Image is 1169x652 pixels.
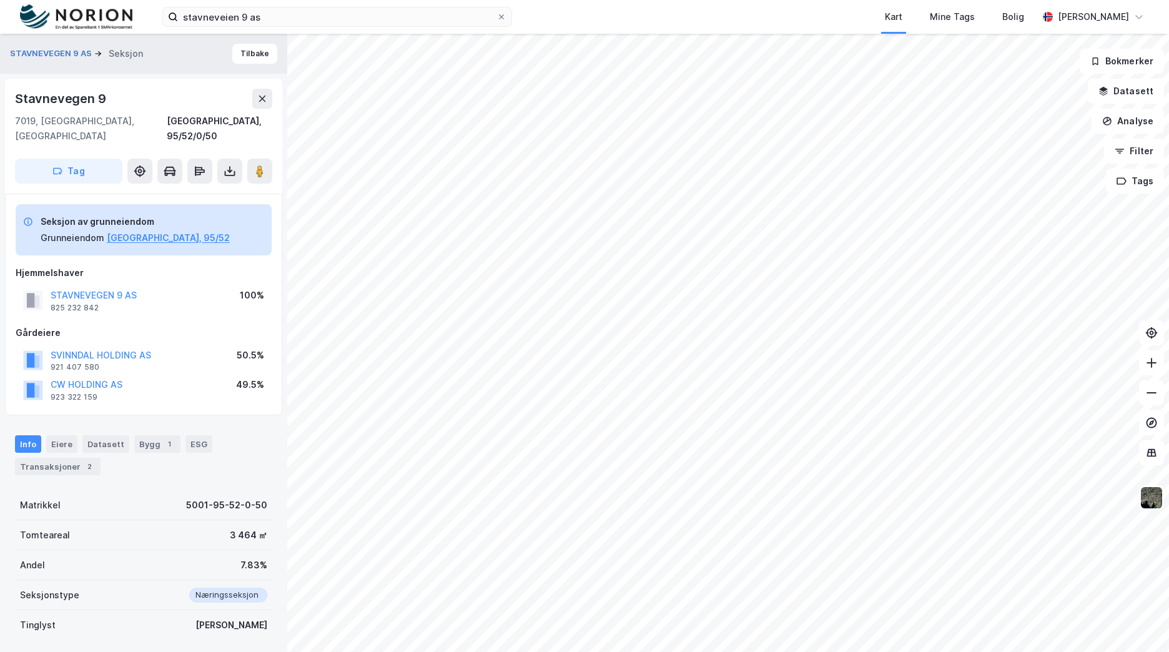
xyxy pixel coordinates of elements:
div: 3 464 ㎡ [230,528,267,543]
div: 1 [163,438,175,450]
button: [GEOGRAPHIC_DATA], 95/52 [107,230,230,245]
div: 2 [83,460,96,473]
div: [PERSON_NAME] [195,618,267,633]
div: 50.5% [237,348,264,363]
div: 825 232 842 [51,303,99,313]
div: Grunneiendom [41,230,104,245]
button: Analyse [1092,109,1164,134]
div: 7.83% [240,558,267,573]
button: Datasett [1088,79,1164,104]
div: Mine Tags [930,9,975,24]
div: 921 407 580 [51,362,99,372]
button: Tag [15,159,122,184]
div: 100% [240,288,264,303]
div: Stavnevegen 9 [15,89,108,109]
div: Tomteareal [20,528,70,543]
div: Datasett [82,435,129,453]
div: Seksjonstype [20,588,79,603]
button: Tilbake [232,44,277,64]
div: 5001-95-52-0-50 [186,498,267,513]
div: 7019, [GEOGRAPHIC_DATA], [GEOGRAPHIC_DATA] [15,114,167,144]
div: Andel [20,558,45,573]
div: 923 322 159 [51,392,97,402]
button: Filter [1104,139,1164,164]
div: Info [15,435,41,453]
input: Søk på adresse, matrikkel, gårdeiere, leietakere eller personer [178,7,496,26]
div: Seksjon [109,46,143,61]
iframe: Chat Widget [1107,592,1169,652]
div: Kontrollprogram for chat [1107,592,1169,652]
div: Seksjon av grunneiendom [41,214,230,229]
button: Bokmerker [1080,49,1164,74]
div: [PERSON_NAME] [1058,9,1129,24]
img: 9k= [1140,486,1163,510]
div: Kart [885,9,902,24]
div: Bolig [1002,9,1024,24]
div: 49.5% [236,377,264,392]
div: Tinglyst [20,618,56,633]
div: ESG [185,435,212,453]
div: Matrikkel [20,498,61,513]
button: STAVNEVEGEN 9 AS [10,47,94,60]
div: Eiere [46,435,77,453]
div: Transaksjoner [15,458,101,475]
div: Bygg [134,435,180,453]
img: norion-logo.80e7a08dc31c2e691866.png [20,4,132,30]
div: Hjemmelshaver [16,265,272,280]
div: Gårdeiere [16,325,272,340]
div: [GEOGRAPHIC_DATA], 95/52/0/50 [167,114,272,144]
button: Tags [1106,169,1164,194]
